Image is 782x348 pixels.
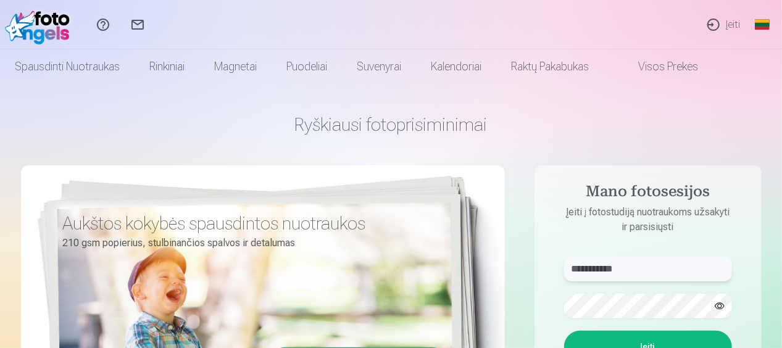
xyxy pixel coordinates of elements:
[21,114,762,136] h1: Ryškiausi fotoprisiminimai
[63,234,438,252] p: 210 gsm popierius, stulbinančios spalvos ir detalumas
[272,49,342,84] a: Puodeliai
[552,205,744,234] p: Įeiti į fotostudiją nuotraukoms užsakyti ir parsisiųsti
[5,5,76,44] img: /fa1
[604,49,713,84] a: Visos prekės
[63,212,438,234] h3: Aukštos kokybės spausdintos nuotraukos
[496,49,604,84] a: Raktų pakabukas
[135,49,199,84] a: Rinkiniai
[552,183,744,205] h4: Mano fotosesijos
[416,49,496,84] a: Kalendoriai
[342,49,416,84] a: Suvenyrai
[199,49,272,84] a: Magnetai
